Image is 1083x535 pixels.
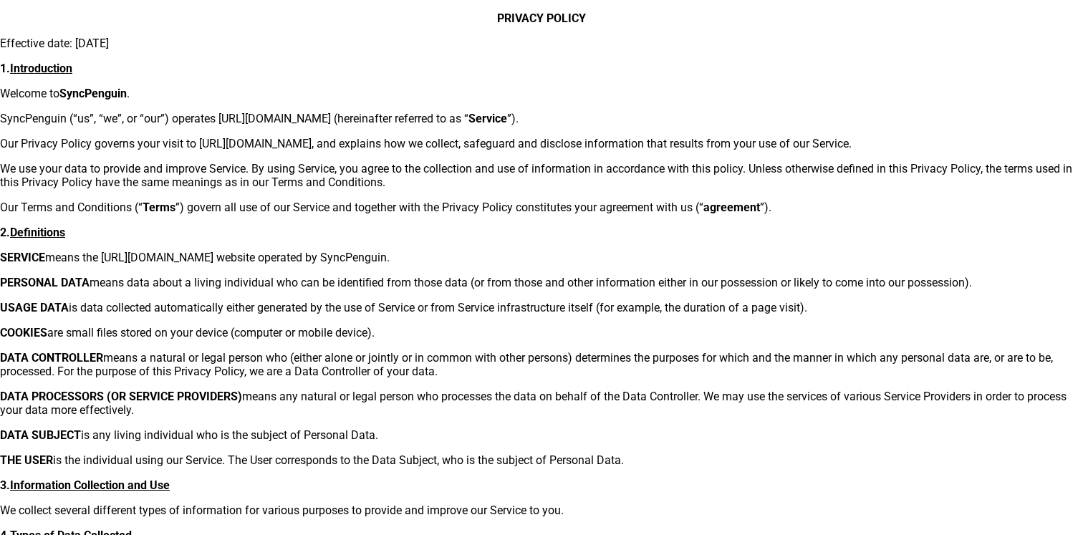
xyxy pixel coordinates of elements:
strong: PRIVACY POLICY [497,11,586,25]
strong: agreement [703,201,760,214]
u: Information Collection and Use [10,478,170,492]
strong: Service [468,112,507,125]
u: Definitions [10,226,65,239]
strong: SyncPenguin [59,87,127,100]
strong: Terms [143,201,175,214]
u: Introduction [10,62,72,75]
